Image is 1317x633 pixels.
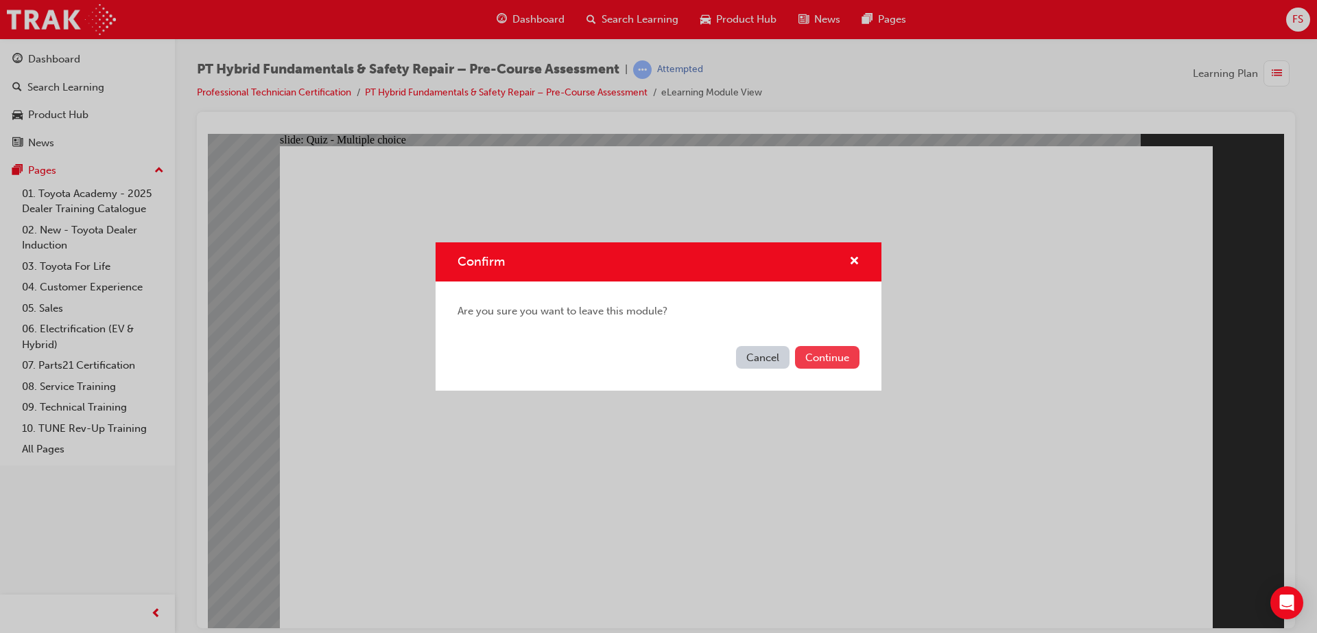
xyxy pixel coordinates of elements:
[849,253,859,271] button: cross-icon
[436,242,881,391] div: Confirm
[795,346,859,369] button: Continue
[1270,586,1303,619] div: Open Intercom Messenger
[436,281,881,341] div: Are you sure you want to leave this module?
[849,256,859,268] span: cross-icon
[458,254,505,269] span: Confirm
[736,346,790,369] button: Cancel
